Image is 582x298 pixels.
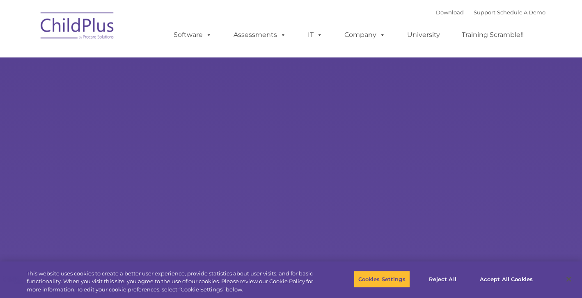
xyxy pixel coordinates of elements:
button: Accept All Cookies [475,270,537,288]
font: | [436,9,545,16]
a: Training Scramble!! [454,27,532,43]
button: Reject All [417,270,468,288]
a: Company [336,27,394,43]
img: ChildPlus by Procare Solutions [37,7,119,48]
a: Schedule A Demo [497,9,545,16]
a: Software [165,27,220,43]
a: Download [436,9,464,16]
button: Cookies Settings [354,270,410,288]
div: This website uses cookies to create a better user experience, provide statistics about user visit... [27,270,320,294]
a: IT [300,27,331,43]
button: Close [560,270,578,288]
a: Assessments [225,27,294,43]
a: University [399,27,448,43]
a: Support [474,9,495,16]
